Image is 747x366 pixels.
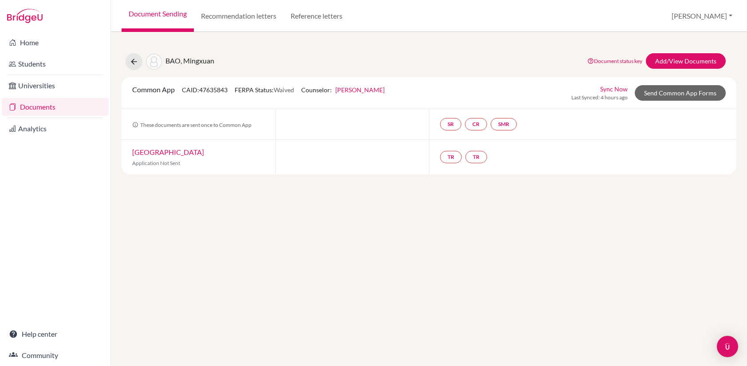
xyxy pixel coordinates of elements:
[2,98,109,116] a: Documents
[440,151,462,163] a: TR
[717,336,738,357] div: Open Intercom Messenger
[165,56,214,65] span: BAO, Mingxuan
[587,58,642,64] a: Document status key
[132,85,175,94] span: Common App
[440,118,461,130] a: SR
[132,148,204,156] a: [GEOGRAPHIC_DATA]
[132,160,180,166] span: Application Not Sent
[635,85,726,101] a: Send Common App Forms
[274,86,294,94] span: Waived
[600,84,628,94] a: Sync Now
[7,9,43,23] img: Bridge-U
[235,86,294,94] span: FERPA Status:
[2,120,109,138] a: Analytics
[668,8,736,24] button: [PERSON_NAME]
[465,118,487,130] a: CR
[646,53,726,69] a: Add/View Documents
[2,346,109,364] a: Community
[2,34,109,51] a: Home
[132,122,252,128] span: These documents are sent once to Common App
[2,77,109,94] a: Universities
[465,151,487,163] a: TR
[571,94,628,102] span: Last Synced: 4 hours ago
[2,325,109,343] a: Help center
[301,86,385,94] span: Counselor:
[491,118,517,130] a: SMR
[182,86,228,94] span: CAID: 47635843
[2,55,109,73] a: Students
[335,86,385,94] a: [PERSON_NAME]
